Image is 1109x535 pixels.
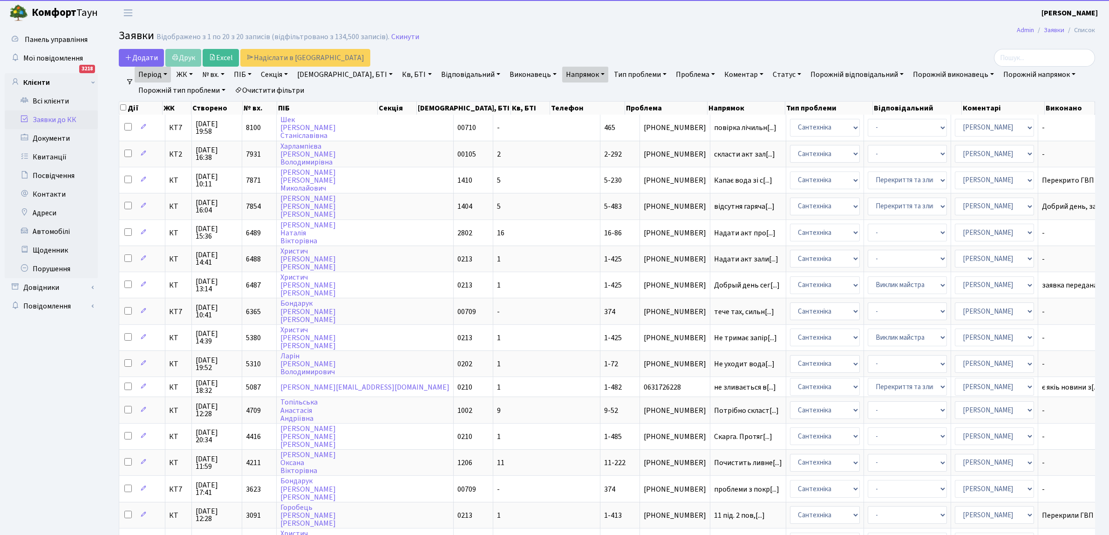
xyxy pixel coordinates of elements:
a: Порожній відповідальний [807,67,907,82]
a: Статус [769,67,805,82]
span: 1-425 [604,280,622,290]
a: Тип проблеми [610,67,670,82]
span: 1-425 [604,333,622,343]
span: КТ [169,433,188,440]
th: Відповідальний [873,102,961,115]
span: 8100 [246,123,261,133]
span: [DATE] 16:38 [196,146,238,161]
a: Ларін[PERSON_NAME]Володимирович [280,351,336,377]
span: 2-292 [604,149,622,159]
span: 5 [497,201,501,212]
span: [DATE] 14:39 [196,330,238,345]
li: Список [1064,25,1095,35]
span: 5-230 [604,175,622,185]
span: Не уходит вода[...] [714,359,775,369]
span: КТ [169,407,188,414]
span: Додати [125,53,158,63]
a: № вх. [198,67,228,82]
a: [PERSON_NAME]ОксанаВікторівна [280,450,336,476]
a: Виконавець [506,67,560,82]
span: 00709 [457,484,476,494]
span: - [1042,308,1109,316]
span: 00709 [457,307,476,317]
a: Додати [119,49,164,67]
span: Скарга. Протяг[...] [714,432,772,442]
span: Почистить ливне[...] [714,458,782,468]
th: ЖК [163,102,191,115]
span: [PHONE_NUMBER] [644,486,706,493]
a: Горобець[PERSON_NAME][PERSON_NAME] [280,502,336,528]
span: 9 [497,405,501,416]
span: 1404 [457,201,472,212]
a: Довідники [5,278,98,297]
span: [PHONE_NUMBER] [644,334,706,342]
span: КТ [169,384,188,391]
span: [DATE] 12:28 [196,508,238,522]
a: Христич[PERSON_NAME][PERSON_NAME] [280,272,336,298]
a: Квитанції [5,148,98,166]
span: - [497,484,500,494]
span: Добрый день сег[...] [714,280,780,290]
button: Переключити навігацію [116,5,140,21]
a: Скинути [391,33,419,41]
span: 1 [497,254,501,264]
a: [PERSON_NAME][PERSON_NAME]Миколайович [280,167,336,193]
span: [DATE] 11:59 [196,455,238,470]
a: Кв, БТІ [398,67,435,82]
span: 465 [604,123,615,133]
a: Заявки до КК [5,110,98,129]
span: КТ [169,255,188,263]
span: 1 [497,359,501,369]
a: Порушення [5,260,98,278]
a: Клієнти [5,73,98,92]
span: 0631726228 [644,384,706,391]
a: Христич[PERSON_NAME][PERSON_NAME] [280,325,336,351]
span: Панель управління [25,34,88,45]
span: є якіь новини з[...] [1042,382,1101,392]
span: 1002 [457,405,472,416]
span: 6488 [246,254,261,264]
a: Проблема [672,67,719,82]
a: Всі клієнти [5,92,98,110]
span: КТ [169,512,188,519]
span: - [1042,486,1109,493]
span: КТ [169,334,188,342]
span: - [1042,360,1109,368]
span: [PHONE_NUMBER] [644,281,706,289]
span: 5310 [246,359,261,369]
span: [DATE] 17:41 [196,481,238,496]
span: 2 [497,149,501,159]
span: [PHONE_NUMBER] [644,433,706,440]
a: [PERSON_NAME]НаталіяВікторівна [280,220,336,246]
span: Не тримає запір[...] [714,333,777,343]
span: КТ7 [169,124,188,131]
a: Панель управління [5,30,98,49]
a: Заявки [1044,25,1064,35]
span: 16 [497,228,504,238]
th: Телефон [550,102,625,115]
a: ПІБ [230,67,255,82]
span: 4416 [246,432,261,442]
span: [PHONE_NUMBER] [644,360,706,368]
span: 1 [497,333,501,343]
th: [DEMOGRAPHIC_DATA], БТІ [417,102,511,115]
th: № вх. [243,102,277,115]
span: відсутня гаряча[...] [714,201,775,212]
b: Комфорт [32,5,76,20]
span: Надати акт зали[...] [714,254,778,264]
span: [DATE] 10:11 [196,173,238,188]
span: - [1042,255,1109,263]
span: [PHONE_NUMBER] [644,255,706,263]
span: Заявки [119,27,154,44]
span: Перекрили ГВП п[...] [1042,510,1109,521]
span: 5380 [246,333,261,343]
span: - [1042,334,1109,342]
a: Порожній виконавець [909,67,998,82]
span: [DATE] 14:41 [196,251,238,266]
input: Пошук... [994,49,1095,67]
span: 1 [497,432,501,442]
a: Excel [203,49,239,67]
th: Проблема [625,102,708,115]
span: 7854 [246,201,261,212]
span: Таун [32,5,98,21]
